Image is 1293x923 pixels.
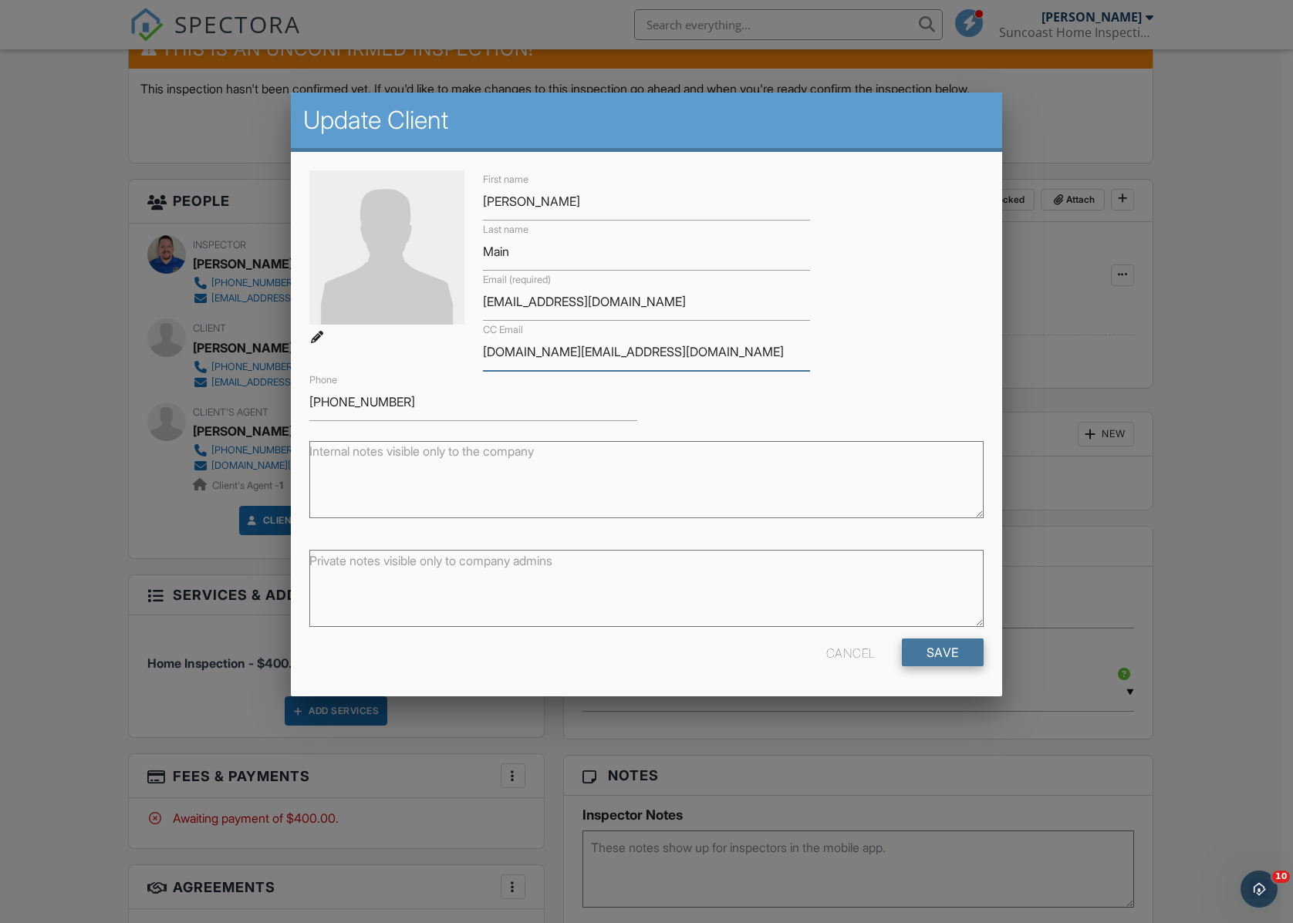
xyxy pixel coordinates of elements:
[309,170,464,325] img: default-user-f0147aede5fd5fa78ca7ade42f37bd4542148d508eef1c3d3ea960f66861d68b.jpg
[902,638,984,666] input: Save
[1241,871,1278,908] iframe: Intercom live chat
[303,105,990,136] h2: Update Client
[309,373,337,387] label: Phone
[826,638,876,666] div: Cancel
[309,552,552,569] label: Private notes visible only to company admins
[309,443,534,460] label: Internal notes visible only to the company
[1272,871,1290,883] span: 10
[483,173,528,187] label: First name
[483,273,551,287] label: Email (required)
[483,223,528,237] label: Last name
[483,323,523,337] label: CC Email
